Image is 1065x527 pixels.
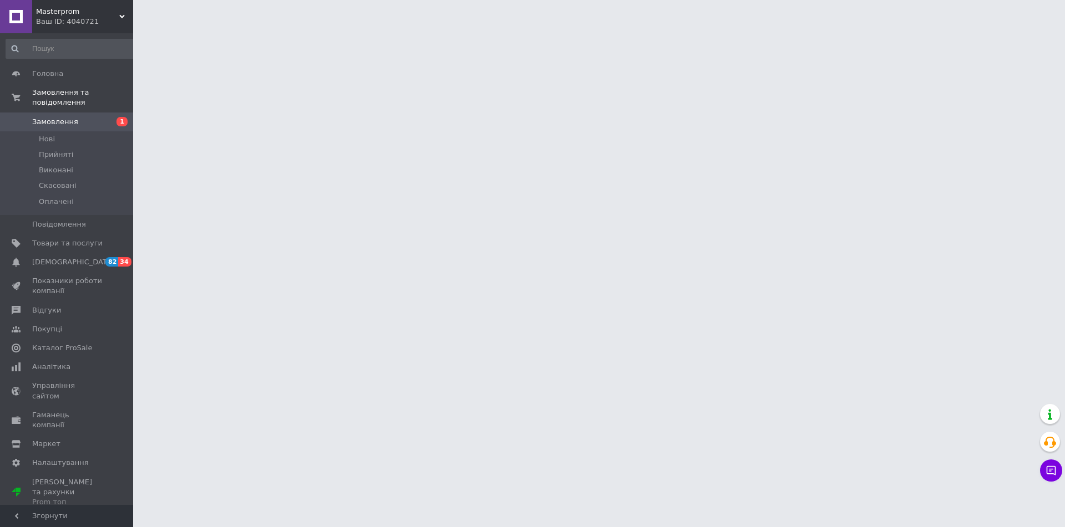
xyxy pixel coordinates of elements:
span: Покупці [32,324,62,334]
span: Гаманець компанії [32,410,103,430]
span: Нові [39,134,55,144]
span: 1 [116,117,128,126]
span: Каталог ProSale [32,343,92,353]
span: 34 [118,257,131,267]
span: 82 [105,257,118,267]
span: Відгуки [32,305,61,315]
span: Головна [32,69,63,79]
span: Показники роботи компанії [32,276,103,296]
div: Prom топ [32,497,103,507]
span: Аналітика [32,362,70,372]
span: Скасовані [39,181,77,191]
span: Оплачені [39,197,74,207]
span: Замовлення [32,117,78,127]
span: Masterprom [36,7,119,17]
span: Повідомлення [32,219,86,229]
span: [DEMOGRAPHIC_DATA] [32,257,114,267]
input: Пошук [6,39,136,59]
span: Маркет [32,439,60,449]
span: Товари та послуги [32,238,103,248]
span: Управління сайтом [32,381,103,401]
span: Виконані [39,165,73,175]
span: Налаштування [32,458,89,468]
span: Замовлення та повідомлення [32,88,133,108]
button: Чат з покупцем [1040,459,1062,482]
span: [PERSON_NAME] та рахунки [32,477,103,508]
div: Ваш ID: 4040721 [36,17,133,27]
span: Прийняті [39,150,73,160]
